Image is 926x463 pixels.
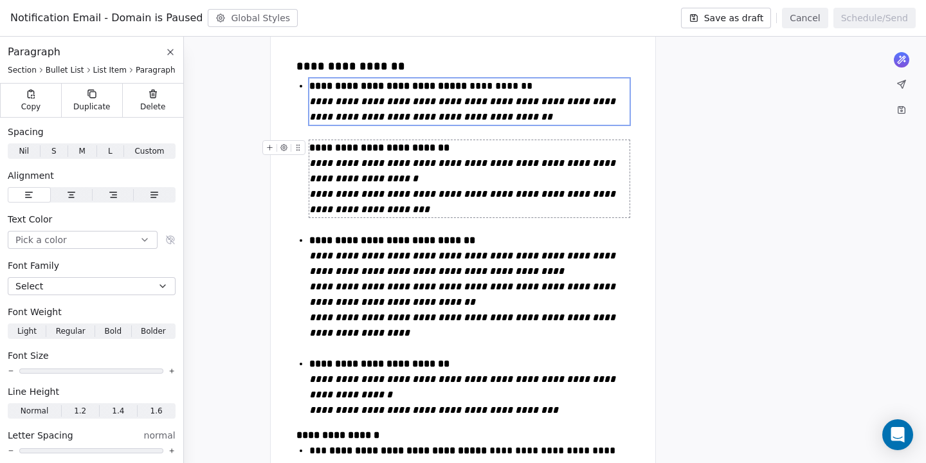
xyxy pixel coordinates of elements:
span: Font Weight [8,305,62,318]
span: Paragraph [8,44,60,60]
span: Section [8,65,37,75]
div: Open Intercom Messenger [882,419,913,450]
span: Regular [56,325,86,337]
span: Custom [134,145,164,157]
span: Paragraph [136,65,176,75]
span: Select [15,280,43,293]
span: Font Family [8,259,59,272]
span: Bolder [141,325,166,337]
span: M [79,145,86,157]
span: Text Color [8,213,52,226]
span: Font Size [8,349,49,362]
span: Bold [105,325,122,337]
span: Copy [21,102,41,112]
span: Delete [140,102,166,112]
button: Schedule/Send [833,8,916,28]
span: Line Height [8,385,59,398]
span: Bullet List [46,65,84,75]
span: List Item [93,65,127,75]
span: Light [17,325,37,337]
span: normal [144,429,176,442]
button: Save as draft [681,8,772,28]
span: Spacing [8,125,44,138]
span: Duplicate [73,102,110,112]
span: Alignment [8,169,54,182]
span: S [51,145,57,157]
span: L [108,145,113,157]
span: 1.4 [112,405,124,417]
button: Global Styles [208,9,298,27]
span: Letter Spacing [8,429,73,442]
span: 1.6 [150,405,163,417]
button: Pick a color [8,231,158,249]
span: Normal [21,405,48,417]
span: Nil [19,145,29,157]
button: Cancel [782,8,828,28]
span: 1.2 [74,405,86,417]
span: Notification Email - Domain is Paused [10,10,203,26]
